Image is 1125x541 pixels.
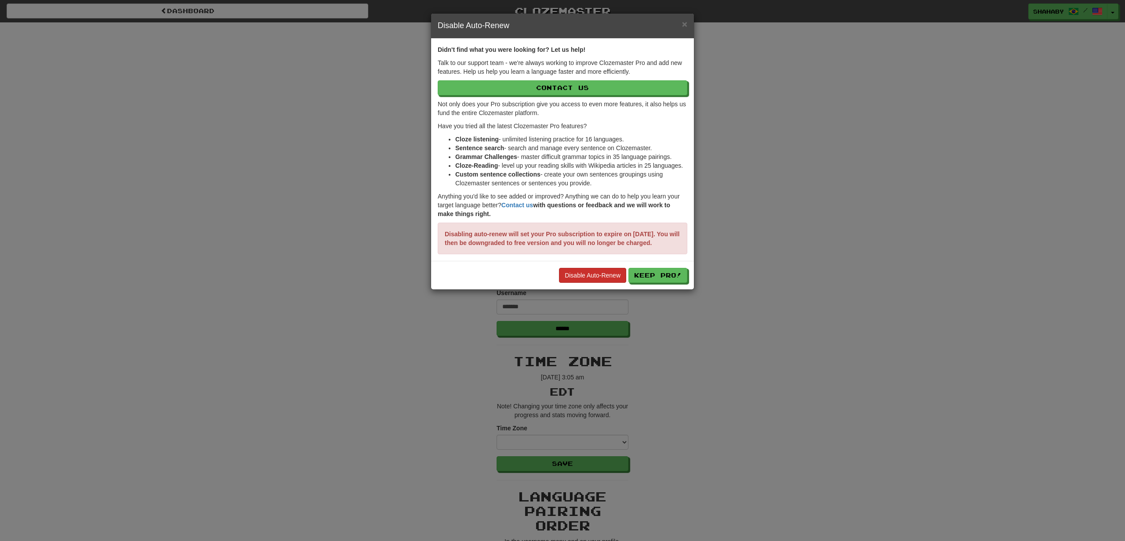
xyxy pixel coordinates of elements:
[682,19,687,29] span: ×
[455,162,498,169] strong: Cloze-Reading
[438,202,670,217] strong: with questions or feedback and we will work to make things right.
[501,202,533,209] a: Contact us
[445,231,679,246] strong: Disabling auto-renew will set your Pro subscription to expire on [DATE]. You will then be downgra...
[455,152,687,161] li: - master difficult grammar topics in 35 language pairings.
[438,100,687,117] p: Not only does your Pro subscription give you access to even more features, it also helps us fund ...
[455,170,687,188] li: - create your own sentences groupings using Clozemaster sentences or sentences you provide.
[438,20,687,32] h4: Disable Auto-Renew
[455,171,541,178] strong: Custom sentence collections
[455,144,504,151] strong: Sentence search
[682,19,687,29] button: Close
[438,46,585,53] strong: Didn't find what you were looking for? Let us help!
[455,161,687,170] li: - level up your reading skills with Wikipedia articles in 25 languages.
[438,192,687,218] p: Anything you'd like to see added or improved? Anything we can do to help you learn your target la...
[438,122,687,130] p: Have you tried all the latest Clozemaster Pro features?
[455,135,687,144] li: - unlimited listening practice for 16 languages.
[438,58,687,76] p: Talk to our support team - we're always working to improve Clozemaster Pro and add new features. ...
[559,268,626,283] a: Disable Auto-Renew
[438,80,687,95] a: Contact Us
[455,144,687,152] li: - search and manage every sentence on Clozemaster.
[455,136,499,143] strong: Cloze listening
[455,153,517,160] strong: Grammar Challenges
[628,268,687,283] button: Keep Pro!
